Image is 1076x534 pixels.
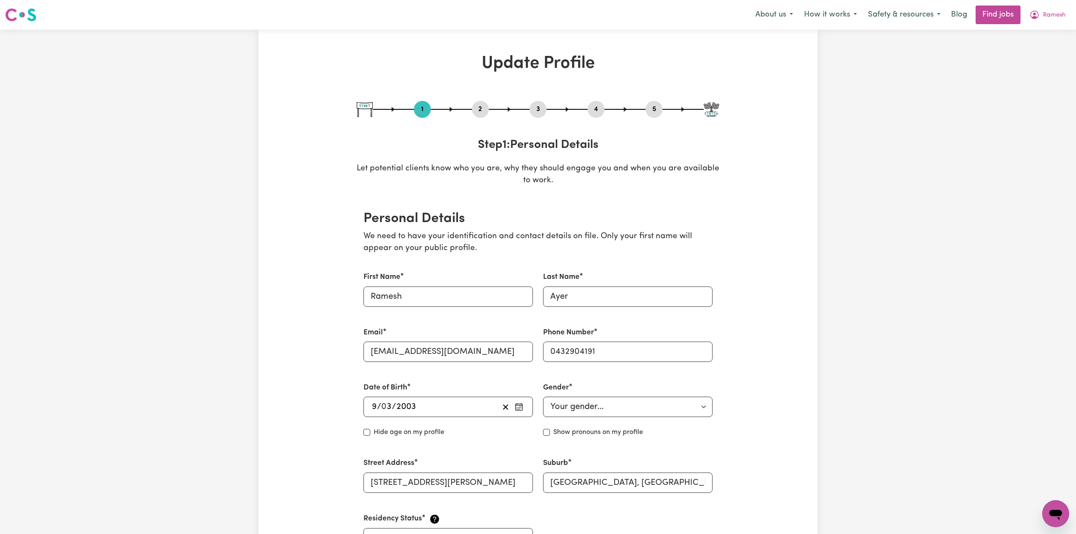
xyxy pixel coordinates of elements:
[750,6,799,24] button: About us
[5,5,36,25] a: Careseekers logo
[382,400,392,413] input: --
[363,327,383,338] label: Email
[588,104,605,115] button: Go to step 4
[543,382,569,393] label: Gender
[363,513,422,524] label: Residency Status
[543,458,568,469] label: Suburb
[543,473,713,493] input: e.g. North Bondi, New South Wales
[414,104,431,115] button: Go to step 1
[392,402,396,412] span: /
[976,6,1021,24] a: Find jobs
[799,6,862,24] button: How it works
[530,104,546,115] button: Go to step 3
[363,382,407,393] label: Date of Birth
[357,163,719,187] p: Let potential clients know who you are, why they should engage you and when you are available to ...
[472,104,489,115] button: Go to step 2
[363,231,713,255] p: We need to have your identification and contact details on file. Only your first name will appear...
[543,327,594,338] label: Phone Number
[946,6,972,24] a: Blog
[372,400,377,413] input: --
[363,211,713,227] h2: Personal Details
[1024,6,1071,24] button: My Account
[357,53,719,74] h1: Update Profile
[363,458,414,469] label: Street Address
[543,272,580,283] label: Last Name
[363,272,400,283] label: First Name
[862,6,946,24] button: Safety & resources
[646,104,663,115] button: Go to step 5
[381,403,386,411] span: 0
[396,400,416,413] input: ----
[5,7,36,22] img: Careseekers logo
[374,427,444,437] label: Hide age on my profile
[1043,11,1065,20] span: Ramesh
[553,427,643,437] label: Show pronouns on my profile
[357,138,719,153] h3: Step 1 : Personal Details
[1042,500,1069,527] iframe: Button to launch messaging window
[377,402,381,412] span: /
